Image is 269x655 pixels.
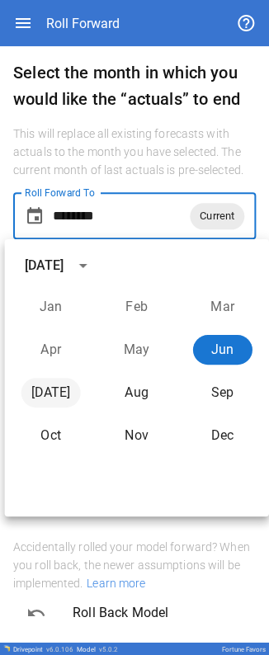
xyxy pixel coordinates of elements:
[46,16,120,31] div: Roll Forward
[13,59,256,112] h6: Select the month in which you would like the “actuals” to end
[192,421,252,450] button: December
[3,644,10,651] img: Drivepoint
[99,645,118,653] span: v 5.0.2
[25,256,64,276] div: [DATE]
[21,421,81,450] button: October
[192,378,252,408] button: September
[77,645,118,653] div: Model
[192,335,252,365] button: June
[25,186,95,200] label: Roll Forward To
[106,421,166,450] button: November
[13,592,256,632] div: Roll Back Model
[222,645,266,653] div: Fortune Favors
[13,538,256,592] h6: Accidentally rolled your model forward? When you roll back, the newer assumptions will be impleme...
[13,125,256,180] h6: This will replace all existing forecasts with actuals to the month you have selected. The current...
[26,602,46,622] span: undo
[13,645,73,653] div: Drivepoint
[69,252,97,280] button: calendar view is open, switch to year view
[46,645,73,653] span: v 6.0.106
[73,602,243,622] span: Roll Back Model
[21,378,81,408] button: July
[83,576,145,589] span: Learn more
[106,378,166,408] button: August
[190,206,244,225] span: Current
